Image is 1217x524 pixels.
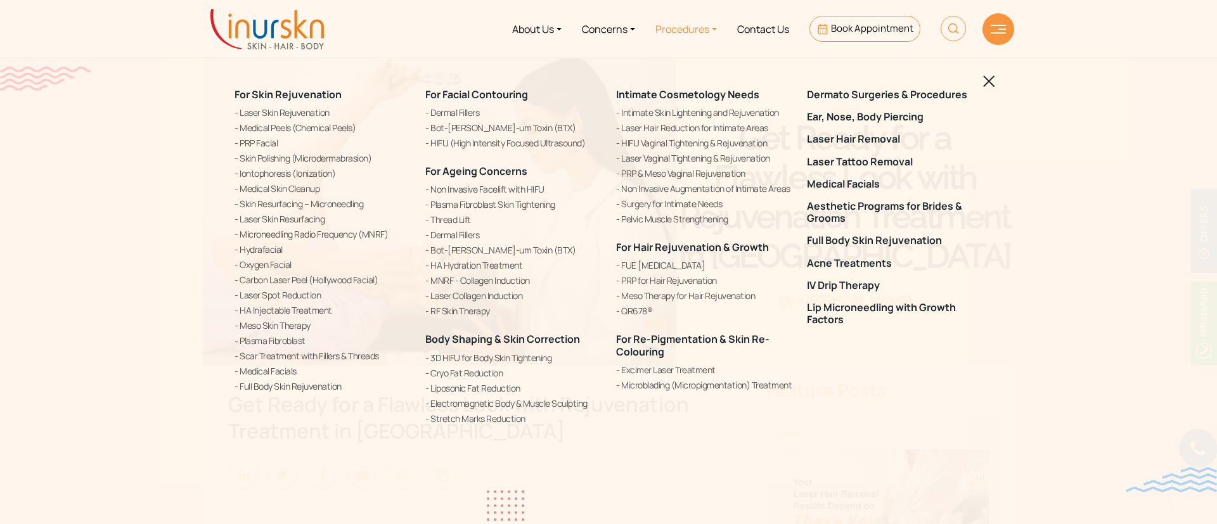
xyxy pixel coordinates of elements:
a: About Us [502,5,572,53]
a: Laser Tattoo Removal [807,156,982,168]
img: HeaderSearch [941,16,966,41]
a: MNRF - Collagen Induction [425,274,601,287]
a: Intimate Skin Lightening and Rejuvenation [616,106,792,119]
a: Body Shaping & Skin Correction [425,332,580,346]
a: Scar Treatment with Fillers & Threads [235,349,410,362]
a: HA Hydration Treatment [425,259,601,272]
a: PRP & Meso Vaginal Rejuvenation [616,167,792,180]
a: Procedures [645,5,727,53]
a: Electromagnetic Body & Muscle Sculpting [425,397,601,410]
a: QR678® [616,304,792,317]
a: Contact Us [727,5,799,53]
a: PRP for Hair Rejuvenation [616,274,792,287]
a: Meso Therapy for Hair Rejuvenation [616,289,792,302]
a: Skin Polishing (Microdermabrasion) [235,151,410,165]
a: PRP Facial [235,136,410,150]
a: IV Drip Therapy [807,279,982,291]
a: Dermal Fillers [425,228,601,241]
a: Intimate Cosmetology Needs [616,87,759,101]
a: Stretch Marks Reduction [425,412,601,425]
a: FUE [MEDICAL_DATA] [616,259,792,272]
a: Liposonic Fat Reduction [425,381,601,395]
a: Cryo Fat Reduction [425,366,601,380]
a: Dermal Fillers [425,106,601,119]
a: Book Appointment [809,16,920,42]
a: Iontophoresis (Ionization) [235,167,410,180]
a: HIFU (High Intensity Focused Ultrasound) [425,136,601,150]
a: HA Injectable Treatment [235,304,410,317]
a: 3D HIFU for Body Skin Tightening [425,351,601,364]
a: Lip Microneedling with Growth Factors [807,302,982,326]
a: Medical Peels (Chemical Peels) [235,121,410,134]
a: Full Body Skin Rejuvenation [235,380,410,393]
a: Hydrafacial [235,243,410,256]
a: Bot-[PERSON_NAME]-um Toxin (BTX) [425,243,601,257]
a: Dermato Surgeries & Procedures [807,89,982,101]
img: blackclosed [983,75,995,87]
a: Skin Resurfacing – Microneedling [235,197,410,210]
a: For Facial Contouring [425,87,528,101]
a: For Re-Pigmentation & Skin Re-Colouring [616,332,769,358]
a: Laser Spot Reduction [235,288,410,302]
a: Non Invasive Augmentation of Intimate Areas [616,182,792,195]
a: Plasma Fibroblast Skin Tightening [425,198,601,211]
a: Non Invasive Facelift with HIFU [425,182,601,196]
a: Bot-[PERSON_NAME]-um Toxin (BTX) [425,121,601,134]
a: Full Body Skin Rejuvenation [807,234,982,246]
a: RF Skin Therapy [425,304,601,317]
a: Medical Facials [235,364,410,378]
img: hamLine.svg [991,25,1006,34]
a: HIFU Vaginal Tightening & Rejuvenation [616,136,792,150]
span: Book Appointment [831,22,913,35]
a: Thread Lift [425,213,601,226]
img: inurskn-logo [210,9,324,49]
a: Acne Treatments [807,257,982,269]
a: Surgery for Intimate Needs [616,197,792,210]
a: Plasma Fibroblast [235,334,410,347]
a: Oxygen Facial [235,258,410,271]
a: Meso Skin Therapy [235,319,410,332]
a: Laser Skin Resurfacing [235,212,410,226]
a: Excimer Laser Treatment [616,363,792,376]
a: For Hair Rejuvenation & Growth [616,240,769,254]
a: Laser Hair Removal [807,133,982,145]
a: Medical Skin Cleanup [235,182,410,195]
a: Medical Facials [807,178,982,190]
a: Pelvic Muscle Strengthening [616,212,792,226]
a: Laser Collagen Induction [425,289,601,302]
a: Aesthetic Programs for Brides & Grooms [807,200,982,224]
a: For Ageing Concerns [425,164,527,178]
a: Microblading (Micropigmentation) Treatment [616,378,792,392]
a: Laser Vaginal Tightening & Rejuvenation [616,151,792,165]
a: Ear, Nose, Body Piercing [807,111,982,123]
a: Laser Skin Rejuvenation [235,106,410,119]
a: Laser Hair Reduction for Intimate Areas [616,121,792,134]
a: For Skin Rejuvenation [235,87,342,101]
a: Carbon Laser Peel (Hollywood Facial) [235,273,410,286]
img: bluewave [1126,467,1217,492]
a: Concerns [572,5,645,53]
a: Microneedling Radio Frequency (MNRF) [235,227,410,241]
